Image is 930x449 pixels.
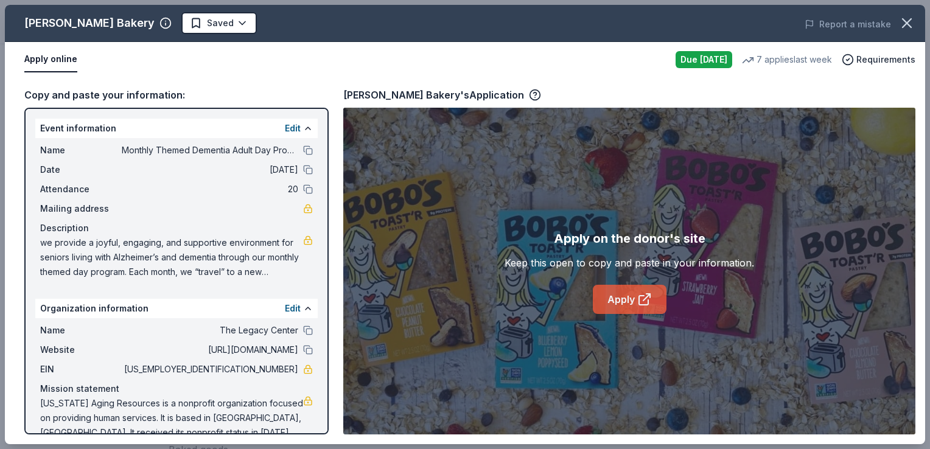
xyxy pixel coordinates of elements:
[122,182,298,197] span: 20
[676,51,732,68] div: Due [DATE]
[343,87,541,103] div: [PERSON_NAME] Bakery's Application
[40,381,313,396] div: Mission statement
[742,52,832,67] div: 7 applies last week
[40,235,303,279] span: we provide a joyful, engaging, and supportive environment for seniors living with Alzheimer’s and...
[40,396,303,440] span: [US_STATE] Aging Resources is a nonprofit organization focused on providing human services. It is...
[35,119,318,138] div: Event information
[122,162,298,177] span: [DATE]
[181,12,257,34] button: Saved
[505,256,754,270] div: Keep this open to copy and paste in your information.
[285,121,301,136] button: Edit
[805,17,891,32] button: Report a mistake
[122,143,298,158] span: Monthly Themed Dementia Adult Day Program
[40,143,122,158] span: Name
[207,16,234,30] span: Saved
[24,87,329,103] div: Copy and paste your information:
[40,182,122,197] span: Attendance
[40,323,122,338] span: Name
[285,301,301,316] button: Edit
[842,52,915,67] button: Requirements
[122,362,298,377] span: [US_EMPLOYER_IDENTIFICATION_NUMBER]
[35,299,318,318] div: Organization information
[40,162,122,177] span: Date
[122,323,298,338] span: The Legacy Center
[24,47,77,72] button: Apply online
[856,52,915,67] span: Requirements
[593,285,666,314] a: Apply
[40,343,122,357] span: Website
[40,221,313,235] div: Description
[40,201,122,216] span: Mailing address
[40,362,122,377] span: EIN
[24,13,155,33] div: [PERSON_NAME] Bakery
[122,343,298,357] span: [URL][DOMAIN_NAME]
[554,229,705,248] div: Apply on the donor's site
